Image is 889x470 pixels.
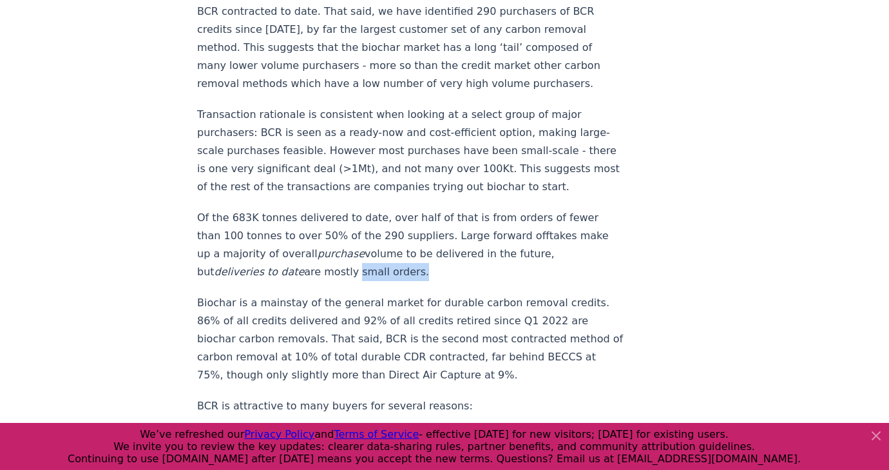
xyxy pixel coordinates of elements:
p: BCR is attractive to many buyers for several reasons: [197,397,624,415]
p: Transaction rationale is consistent when looking at a select group of major purchasers: BCR is se... [197,106,624,196]
p: Biochar is a mainstay of the general market for durable carbon removal credits. 86% of all credit... [197,294,624,384]
p: Of the 683K tonnes delivered to date, over half of that is from orders of fewer than 100 tonnes t... [197,209,624,281]
em: to date [267,266,304,278]
em: deliveries [215,266,264,278]
em: purchase [318,248,365,260]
